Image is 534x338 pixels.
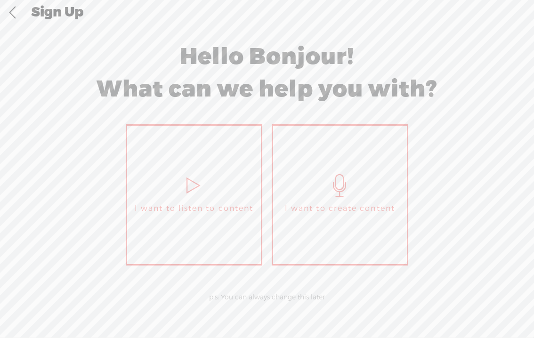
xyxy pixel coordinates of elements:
div: What can we help you with? [92,78,442,101]
div: Hello Bonjour! [175,46,359,68]
div: p.s: You can always change this later [204,293,330,302]
span: I want to listen to content [135,201,253,216]
span: I want to create content [285,201,395,216]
